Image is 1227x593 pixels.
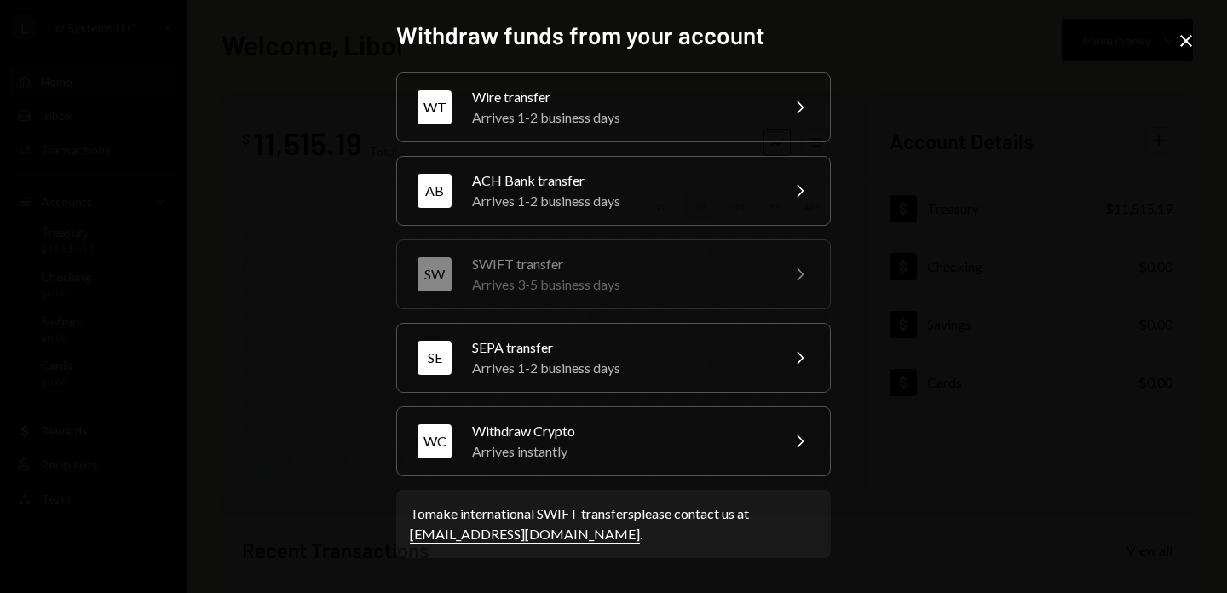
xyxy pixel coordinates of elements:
[472,337,769,358] div: SEPA transfer
[418,257,452,291] div: SW
[418,341,452,375] div: SE
[472,191,769,211] div: Arrives 1-2 business days
[472,421,769,441] div: Withdraw Crypto
[418,174,452,208] div: AB
[396,156,831,226] button: ABACH Bank transferArrives 1-2 business days
[418,90,452,124] div: WT
[472,107,769,128] div: Arrives 1-2 business days
[472,274,769,295] div: Arrives 3-5 business days
[418,424,452,458] div: WC
[472,87,769,107] div: Wire transfer
[472,441,769,462] div: Arrives instantly
[396,406,831,476] button: WCWithdraw CryptoArrives instantly
[472,170,769,191] div: ACH Bank transfer
[396,72,831,142] button: WTWire transferArrives 1-2 business days
[396,19,831,52] h2: Withdraw funds from your account
[472,254,769,274] div: SWIFT transfer
[396,323,831,393] button: SESEPA transferArrives 1-2 business days
[410,504,817,544] div: To make international SWIFT transfers please contact us at .
[472,358,769,378] div: Arrives 1-2 business days
[410,526,640,544] a: [EMAIL_ADDRESS][DOMAIN_NAME]
[396,239,831,309] button: SWSWIFT transferArrives 3-5 business days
